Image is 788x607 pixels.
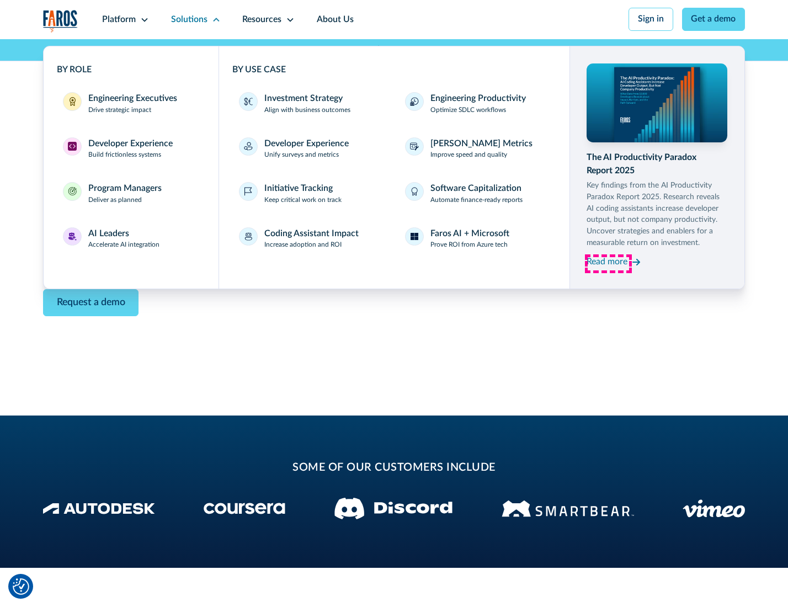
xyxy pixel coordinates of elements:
a: Developer ExperienceUnify surveys and metrics [232,131,390,167]
img: Revisit consent button [13,578,29,595]
p: Prove ROI from Azure tech [430,240,508,250]
nav: Solutions [43,39,746,289]
div: Program Managers [88,182,162,195]
div: BY ROLE [57,63,206,77]
div: Engineering Productivity [430,92,526,105]
img: AI Leaders [68,232,77,241]
img: Discord logo [334,498,452,519]
div: Solutions [171,13,207,26]
a: Get a demo [682,8,746,31]
img: Autodesk Logo [43,503,155,514]
p: Automate finance-ready reports [430,195,523,205]
div: Developer Experience [88,137,173,151]
a: Investment StrategyAlign with business outcomes [232,86,390,122]
a: [PERSON_NAME] MetricsImprove speed and quality [398,131,556,167]
a: AI LeadersAI LeadersAccelerate AI integration [57,221,206,257]
div: The AI Productivity Paradox Report 2025 [587,151,727,178]
a: Contact Modal [43,289,139,316]
div: BY USE CASE [232,63,556,77]
a: The AI Productivity Paradox Report 2025Key findings from the AI Productivity Paradox Report 2025.... [587,63,727,270]
a: home [43,10,78,33]
div: Read more [587,255,627,269]
img: Program Managers [68,187,77,196]
a: Software CapitalizationAutomate finance-ready reports [398,175,556,212]
div: Developer Experience [264,137,349,151]
p: Drive strategic impact [88,105,151,115]
img: Developer Experience [68,142,77,151]
a: Faros AI + MicrosoftProve ROI from Azure tech [398,221,556,257]
p: Build frictionless systems [88,150,161,160]
p: Accelerate AI integration [88,240,159,250]
a: Initiative TrackingKeep critical work on track [232,175,390,212]
a: Developer ExperienceDeveloper ExperienceBuild frictionless systems [57,131,206,167]
a: Engineering ExecutivesEngineering ExecutivesDrive strategic impact [57,86,206,122]
p: Align with business outcomes [264,105,350,115]
a: Sign in [629,8,673,31]
p: Keep critical work on track [264,195,342,205]
button: Cookie Settings [13,578,29,595]
img: Engineering Executives [68,97,77,106]
div: Initiative Tracking [264,182,333,195]
p: Optimize SDLC workflows [430,105,506,115]
p: Unify surveys and metrics [264,150,339,160]
a: Coding Assistant ImpactIncrease adoption and ROI [232,221,390,257]
div: [PERSON_NAME] Metrics [430,137,533,151]
img: Vimeo logo [683,499,745,518]
div: Platform [102,13,136,26]
div: Resources [242,13,281,26]
div: Engineering Executives [88,92,177,105]
p: Key findings from the AI Productivity Paradox Report 2025. Research reveals AI coding assistants ... [587,180,727,249]
p: Increase adoption and ROI [264,240,342,250]
img: Logo of the analytics and reporting company Faros. [43,10,78,33]
div: AI Leaders [88,227,129,241]
div: Software Capitalization [430,182,521,195]
img: Coursera Logo [204,503,285,514]
img: Smartbear Logo [502,498,634,519]
p: Improve speed and quality [430,150,507,160]
p: Deliver as planned [88,195,142,205]
div: Coding Assistant Impact [264,227,359,241]
a: Engineering ProductivityOptimize SDLC workflows [398,86,556,122]
a: Program ManagersProgram ManagersDeliver as planned [57,175,206,212]
div: Investment Strategy [264,92,343,105]
h2: some of our customers include [131,460,657,476]
div: Faros AI + Microsoft [430,227,509,241]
